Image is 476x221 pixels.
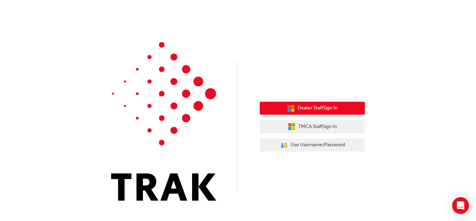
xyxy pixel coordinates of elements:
[298,104,338,112] span: Dealer Staff Sign In
[298,123,337,131] span: TMCA Staff Sign In
[452,197,469,214] div: Open Intercom Messenger
[291,141,345,149] span: Use Username/Password
[260,120,365,133] button: TMCA StaffSign In
[111,42,216,201] img: Trak
[260,102,365,115] button: Dealer StaffSign In
[260,139,365,152] button: Use Username/Password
